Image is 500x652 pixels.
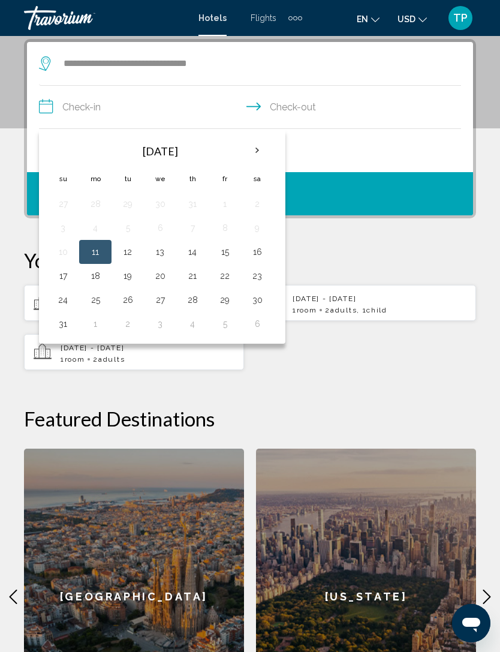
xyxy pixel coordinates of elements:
[24,6,186,30] a: Travorium
[183,220,202,236] button: Day 7
[53,220,73,236] button: Day 3
[452,604,490,642] iframe: Button to launch messaging window
[183,196,202,212] button: Day 31
[183,316,202,332] button: Day 4
[215,220,234,236] button: Day 8
[453,12,468,24] span: TP
[241,137,273,164] button: Next month
[357,14,368,24] span: en
[118,220,137,236] button: Day 5
[251,13,276,23] a: Flights
[79,137,241,166] th: [DATE]
[248,292,267,308] button: Day 30
[27,129,473,172] button: Travelers: 2 adults, 0 children
[397,10,427,28] button: Change currency
[24,407,476,431] h2: Featured Destinations
[248,220,267,236] button: Day 9
[297,306,317,314] span: Room
[39,86,461,129] button: Check in and out dates
[118,196,137,212] button: Day 29
[86,244,105,260] button: Day 11
[357,306,387,314] span: , 1
[248,196,267,212] button: Day 2
[86,268,105,284] button: Day 18
[150,268,170,284] button: Day 20
[53,292,73,308] button: Day 24
[27,42,473,215] div: Search widget
[215,292,234,308] button: Day 29
[53,316,73,332] button: Day 31
[293,306,317,314] span: 1
[357,10,379,28] button: Change language
[150,220,170,236] button: Day 6
[53,196,73,212] button: Day 27
[150,244,170,260] button: Day 13
[53,244,73,260] button: Day 10
[27,172,473,215] button: Search
[215,244,234,260] button: Day 15
[183,244,202,260] button: Day 14
[215,268,234,284] button: Day 22
[445,5,476,31] button: User Menu
[118,268,137,284] button: Day 19
[53,268,73,284] button: Day 17
[24,248,476,272] p: Your Recent Searches
[61,344,234,352] p: [DATE] - [DATE]
[183,268,202,284] button: Day 21
[248,244,267,260] button: Day 16
[98,355,125,363] span: Adults
[118,244,137,260] button: Day 12
[330,306,357,314] span: Adults
[325,306,357,314] span: 2
[86,220,105,236] button: Day 4
[65,355,85,363] span: Room
[293,295,466,303] p: [DATE] - [DATE]
[215,196,234,212] button: Day 1
[198,13,227,23] a: Hotels
[93,355,125,363] span: 2
[150,196,170,212] button: Day 30
[86,196,105,212] button: Day 28
[24,333,244,371] button: [DATE] - [DATE]1Room2Adults
[86,316,105,332] button: Day 1
[24,284,244,322] button: [DATE] - [DATE]1Room2Adults, 1Child
[248,268,267,284] button: Day 23
[150,292,170,308] button: Day 27
[118,292,137,308] button: Day 26
[366,306,387,314] span: Child
[397,14,415,24] span: USD
[150,316,170,332] button: Day 3
[288,8,302,28] button: Extra navigation items
[86,292,105,308] button: Day 25
[183,292,202,308] button: Day 28
[256,284,476,322] button: [DATE] - [DATE]1Room2Adults, 1Child
[248,316,267,332] button: Day 6
[215,316,234,332] button: Day 5
[61,355,85,363] span: 1
[118,316,137,332] button: Day 2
